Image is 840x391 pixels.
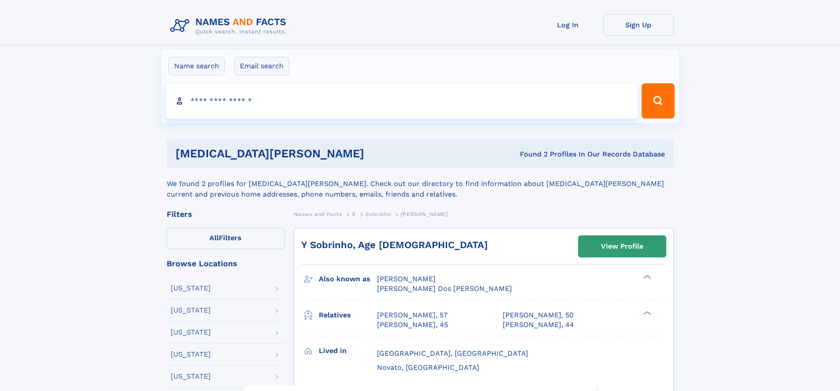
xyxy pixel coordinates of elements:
[377,320,448,330] a: [PERSON_NAME], 45
[171,373,211,380] div: [US_STATE]
[171,307,211,314] div: [US_STATE]
[319,343,377,358] h3: Lived in
[642,83,674,119] button: Search Button
[377,363,479,372] span: Novato, [GEOGRAPHIC_DATA]
[166,83,638,119] input: search input
[301,239,488,250] a: Y Sobrinho, Age [DEMOGRAPHIC_DATA]
[352,209,356,220] a: S
[167,260,285,268] div: Browse Locations
[503,310,574,320] a: [PERSON_NAME], 50
[168,57,225,75] label: Name search
[377,275,436,283] span: [PERSON_NAME]
[319,272,377,287] h3: Also known as
[503,320,574,330] a: [PERSON_NAME], 44
[533,14,603,36] a: Log In
[171,285,211,292] div: [US_STATE]
[603,14,674,36] a: Sign Up
[641,310,652,316] div: ❯
[401,211,448,217] span: [PERSON_NAME]
[175,148,442,159] h1: [MEDICAL_DATA][PERSON_NAME]
[601,236,643,257] div: View Profile
[377,349,528,357] span: [GEOGRAPHIC_DATA], [GEOGRAPHIC_DATA]
[294,209,342,220] a: Names and Facts
[234,57,289,75] label: Email search
[209,234,219,242] span: All
[319,308,377,323] h3: Relatives
[167,210,285,218] div: Filters
[167,14,294,38] img: Logo Names and Facts
[579,236,666,257] a: View Profile
[366,211,391,217] span: Sobrinho
[366,209,391,220] a: Sobrinho
[377,284,512,293] span: [PERSON_NAME] Dos [PERSON_NAME]
[641,274,652,280] div: ❯
[167,228,285,249] label: Filters
[171,329,211,336] div: [US_STATE]
[352,211,356,217] span: S
[442,149,665,159] div: Found 2 Profiles In Our Records Database
[171,351,211,358] div: [US_STATE]
[377,310,448,320] a: [PERSON_NAME], 57
[167,168,674,200] div: We found 2 profiles for [MEDICAL_DATA][PERSON_NAME]. Check out our directory to find information ...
